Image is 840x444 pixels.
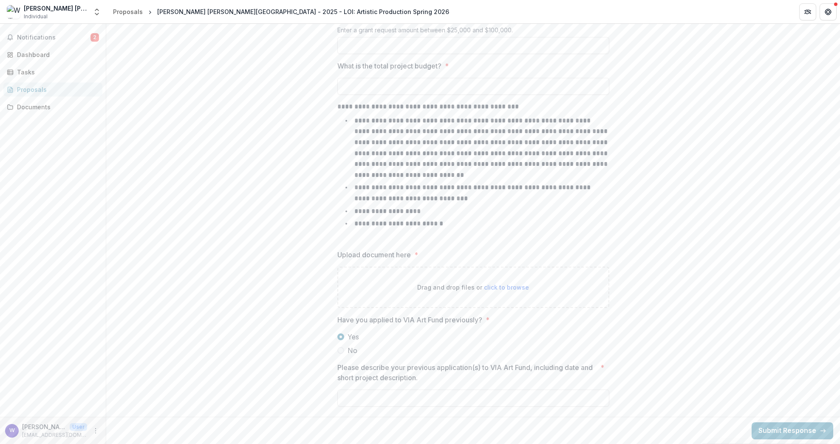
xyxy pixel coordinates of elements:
[799,3,816,20] button: Partners
[17,68,96,77] div: Tasks
[17,50,96,59] div: Dashboard
[110,6,453,18] nav: breadcrumb
[337,61,441,71] p: What is the total project budget?
[24,13,48,20] span: Individual
[17,34,91,41] span: Notifications
[3,31,102,44] button: Notifications2
[9,428,15,433] div: Whitney
[110,6,146,18] a: Proposals
[3,65,102,79] a: Tasks
[17,102,96,111] div: Documents
[820,3,837,20] button: Get Help
[7,5,20,19] img: William Marsh Rice University
[91,3,103,20] button: Open entity switcher
[91,33,99,42] span: 2
[3,100,102,114] a: Documents
[3,83,102,97] a: Proposals
[752,422,833,439] button: Submit Response
[348,332,359,342] span: Yes
[417,283,529,292] p: Drag and drop files or
[24,4,88,13] div: [PERSON_NAME] [PERSON_NAME][GEOGRAPHIC_DATA]
[113,7,143,16] div: Proposals
[484,284,529,291] span: click to browse
[348,345,357,356] span: No
[157,7,449,16] div: [PERSON_NAME] [PERSON_NAME][GEOGRAPHIC_DATA] - 2025 - LOI: Artistic Production Spring 2026
[337,26,609,37] div: Enter a grant request amount between $25,000 and $100,000.
[22,422,66,431] p: [PERSON_NAME]
[337,315,482,325] p: Have you applied to VIA Art Fund previously?
[22,431,87,439] p: [EMAIL_ADDRESS][DOMAIN_NAME]
[337,250,411,260] p: Upload document here
[91,426,101,436] button: More
[3,48,102,62] a: Dashboard
[17,85,96,94] div: Proposals
[337,362,597,383] p: Please describe your previous application(s) to VIA Art Fund, including date and short project de...
[70,423,87,431] p: User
